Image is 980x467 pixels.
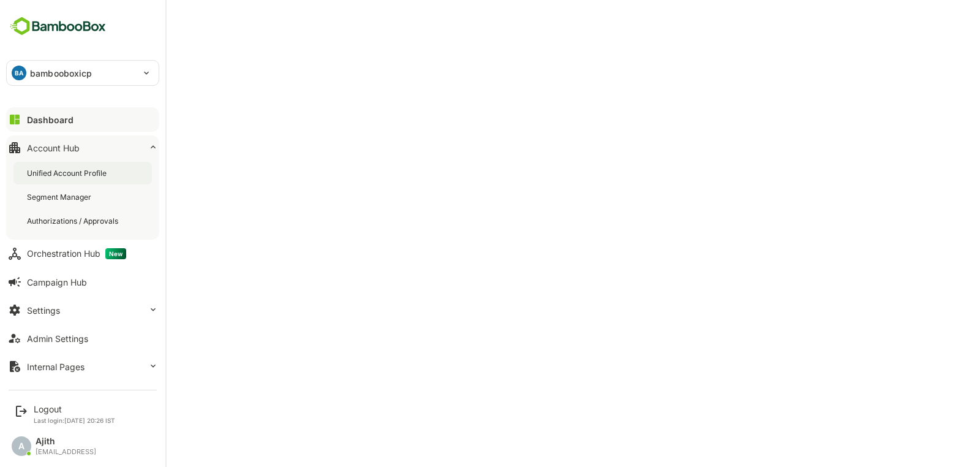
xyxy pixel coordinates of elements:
[27,277,87,287] div: Campaign Hub
[6,15,110,38] img: BambooboxFullLogoMark.5f36c76dfaba33ec1ec1367b70bb1252.svg
[27,143,80,153] div: Account Hub
[6,270,159,294] button: Campaign Hub
[30,67,92,80] p: bambooboxicp
[27,248,126,259] div: Orchestration Hub
[12,436,31,456] div: A
[6,298,159,322] button: Settings
[6,326,159,351] button: Admin Settings
[6,354,159,379] button: Internal Pages
[7,61,159,85] div: BAbambooboxicp
[6,107,159,132] button: Dashboard
[12,66,26,80] div: BA
[34,417,115,424] p: Last login: [DATE] 20:26 IST
[27,333,88,344] div: Admin Settings
[105,248,126,259] span: New
[27,192,94,202] div: Segment Manager
[6,135,159,160] button: Account Hub
[36,436,96,447] div: Ajith
[34,404,115,414] div: Logout
[27,216,121,226] div: Authorizations / Approvals
[27,305,60,316] div: Settings
[36,448,96,456] div: [EMAIL_ADDRESS]
[27,168,109,178] div: Unified Account Profile
[27,115,73,125] div: Dashboard
[6,241,159,266] button: Orchestration HubNew
[27,362,85,372] div: Internal Pages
